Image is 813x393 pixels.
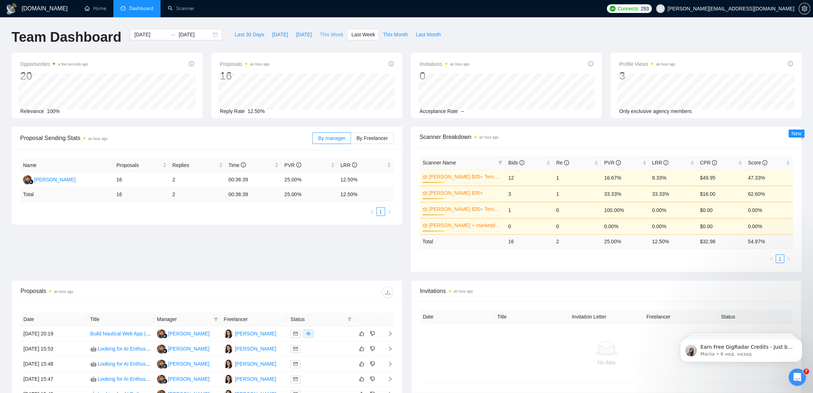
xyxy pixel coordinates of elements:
[168,360,209,368] div: [PERSON_NAME]
[426,358,787,366] div: No data
[281,188,338,202] td: 25.00 %
[235,375,276,383] div: [PERSON_NAME]
[359,376,364,382] span: like
[352,162,357,167] span: info-circle
[220,60,270,68] span: Proposals
[113,158,170,172] th: Proposals
[21,312,87,326] th: Date
[789,369,806,386] iframe: Intercom live chat
[129,5,153,12] span: Dashboard
[423,223,428,228] span: crown
[649,234,697,248] td: 12.50 %
[250,62,269,66] time: an hour ago
[347,29,379,40] button: Last Week
[293,362,298,366] span: mail
[420,108,458,114] span: Acceptance Rate
[351,31,375,39] span: Last Week
[368,375,377,383] button: dislike
[505,202,553,218] td: 1
[357,344,366,353] button: like
[385,207,394,216] button: right
[368,207,376,216] li: Previous Page
[382,331,393,336] span: right
[382,361,393,366] span: right
[423,174,428,179] span: crown
[162,363,167,369] img: gigradar-bm.png
[377,208,385,216] a: 1
[157,376,209,381] a: YN[PERSON_NAME]
[423,207,428,212] span: crown
[306,331,311,336] span: eye
[157,329,166,338] img: YN
[416,31,441,39] span: Last Month
[224,344,233,353] img: AK
[248,108,265,114] span: 12.50%
[168,330,209,338] div: [PERSON_NAME]
[157,361,209,366] a: YN[PERSON_NAME]
[90,376,275,382] a: 🤖 Looking for AI Enthusiasts & AI Early Adopters | Web-Based Development Tools
[293,347,298,351] span: mail
[553,170,601,186] td: 1
[290,315,344,323] span: Status
[748,160,767,166] span: Score
[784,254,793,263] li: Next Page
[20,108,44,114] span: Relevance
[656,62,675,66] time: an hour ago
[268,29,292,40] button: [DATE]
[619,69,675,83] div: 3
[224,330,276,336] a: AK[PERSON_NAME]
[368,207,376,216] button: left
[226,172,282,188] td: 00:36:39
[6,3,17,15] img: logo
[712,160,717,165] span: info-circle
[224,345,276,351] a: AK[PERSON_NAME]
[20,69,88,83] div: 20
[376,207,385,216] li: 1
[21,326,87,342] td: [DATE] 20:19
[292,29,316,40] button: [DATE]
[357,329,366,338] button: like
[370,331,375,336] span: dislike
[429,173,501,181] a: [PERSON_NAME] $35+ Template
[58,62,88,66] time: a few seconds ago
[235,360,276,368] div: [PERSON_NAME]
[293,331,298,336] span: mail
[220,108,245,114] span: Reply Rate
[21,357,87,372] td: [DATE] 15:48
[382,286,393,298] button: download
[170,158,226,172] th: Replies
[54,290,73,294] time: an hour ago
[494,310,569,324] th: Title
[619,108,692,114] span: Only exclusive agency members
[420,60,469,68] span: Invitations
[420,234,506,248] td: Total
[505,218,553,234] td: 0
[429,221,501,229] a: [PERSON_NAME] + marketplace $35+
[338,172,394,188] td: 12.50%
[697,170,745,186] td: $49.95
[382,289,393,295] span: download
[356,135,388,141] span: By Freelancer
[214,317,218,321] span: filter
[658,6,663,11] span: user
[23,175,32,184] img: YN
[221,312,288,326] th: Freelancer
[508,160,524,166] span: Bids
[357,375,366,383] button: like
[556,160,569,166] span: Re
[420,310,494,324] th: Date
[157,375,166,384] img: YN
[296,31,312,39] span: [DATE]
[31,21,124,198] span: Earn Free GigRadar Credits - Just by Sharing Your Story! 💬 Want more credits for sending proposal...
[320,31,343,39] span: This Week
[368,344,377,353] button: dislike
[420,286,793,295] span: Invitations
[412,29,444,40] button: Last Month
[799,6,810,12] a: setting
[649,202,697,218] td: 0.00%
[90,361,275,367] a: 🤖 Looking for AI Enthusiasts & AI Early Adopters | Web-Based Development Tools
[162,348,167,353] img: gigradar-bm.png
[28,179,33,184] img: gigradar-bm.png
[293,377,298,381] span: mail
